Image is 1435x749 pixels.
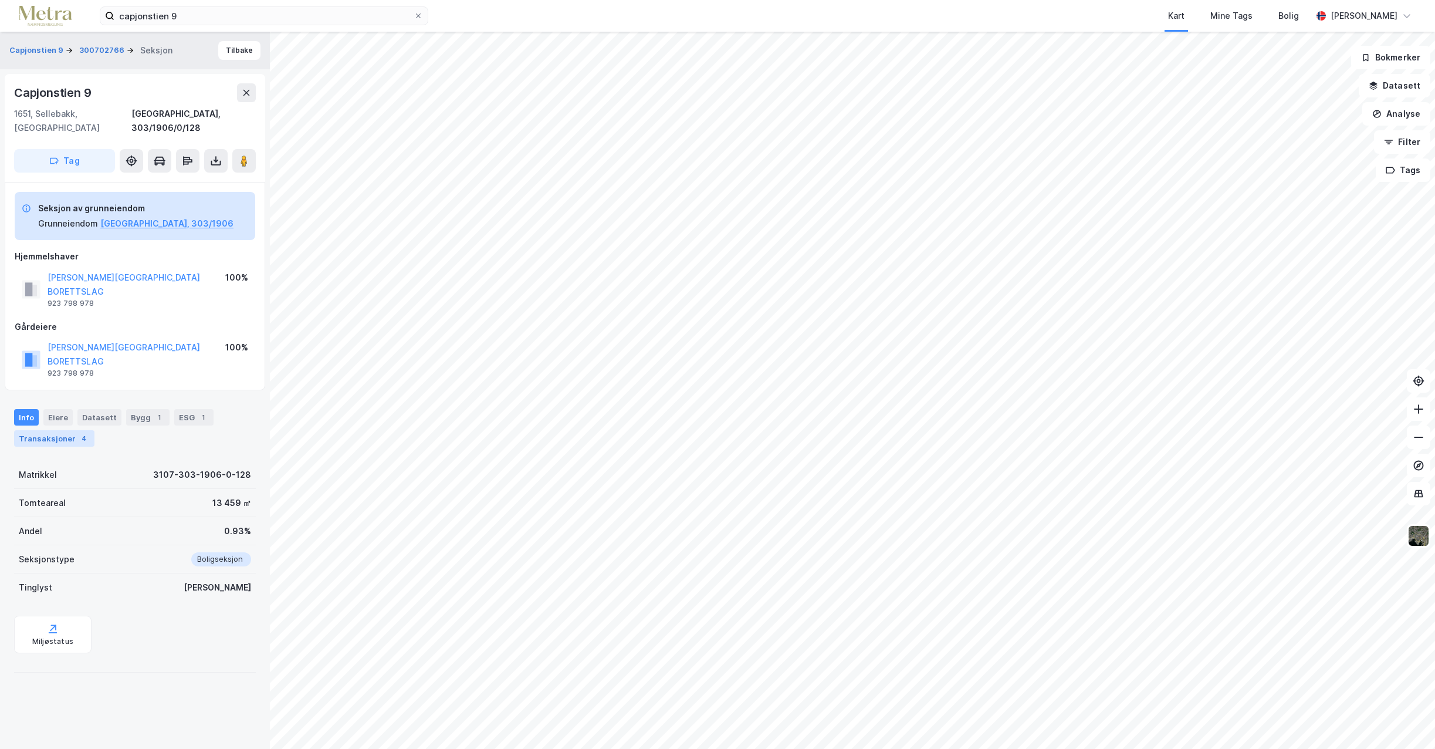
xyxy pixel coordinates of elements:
[15,249,255,264] div: Hjemmelshaver
[100,217,233,231] button: [GEOGRAPHIC_DATA], 303/1906
[14,107,131,135] div: 1651, Sellebakk, [GEOGRAPHIC_DATA]
[1407,525,1430,547] img: 9k=
[1351,46,1430,69] button: Bokmerker
[43,409,73,426] div: Eiere
[19,581,52,595] div: Tinglyst
[1210,9,1253,23] div: Mine Tags
[19,496,66,510] div: Tomteareal
[48,299,94,308] div: 923 798 978
[19,524,42,538] div: Andel
[19,552,75,566] div: Seksjonstype
[174,409,214,426] div: ESG
[153,411,165,423] div: 1
[9,45,66,56] button: Capjonstien 9
[131,107,256,135] div: [GEOGRAPHIC_DATA], 303/1906/0/128
[1376,693,1435,749] iframe: Chat Widget
[79,45,127,56] button: 300702766
[1359,74,1430,97] button: Datasett
[14,430,94,447] div: Transaksjoner
[1374,130,1430,154] button: Filter
[48,369,94,378] div: 923 798 978
[1331,9,1397,23] div: [PERSON_NAME]
[114,7,414,25] input: Søk på adresse, matrikkel, gårdeiere, leietakere eller personer
[1278,9,1299,23] div: Bolig
[14,149,115,173] button: Tag
[184,581,251,595] div: [PERSON_NAME]
[224,524,251,538] div: 0.93%
[218,41,260,60] button: Tilbake
[225,271,248,285] div: 100%
[77,409,121,426] div: Datasett
[14,83,93,102] div: Capjonstien 9
[14,409,39,426] div: Info
[19,6,72,26] img: metra-logo.256734c3b2bbffee19d4.png
[32,637,73,646] div: Miljøstatus
[197,411,209,423] div: 1
[1168,9,1184,23] div: Kart
[1376,693,1435,749] div: Kontrollprogram for chat
[140,43,172,58] div: Seksjon
[19,468,57,482] div: Matrikkel
[1376,158,1430,182] button: Tags
[78,433,90,444] div: 4
[225,340,248,355] div: 100%
[153,468,251,482] div: 3107-303-1906-0-128
[38,201,233,215] div: Seksjon av grunneiendom
[15,320,255,334] div: Gårdeiere
[126,409,170,426] div: Bygg
[38,217,98,231] div: Grunneiendom
[1362,102,1430,126] button: Analyse
[212,496,251,510] div: 13 459 ㎡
